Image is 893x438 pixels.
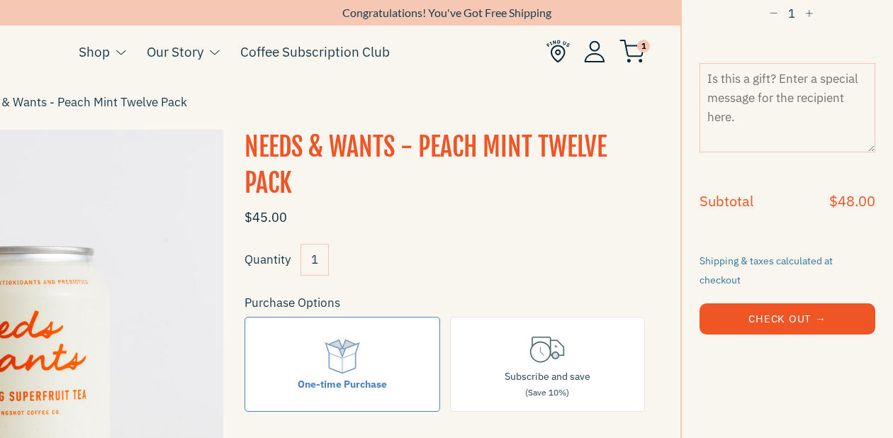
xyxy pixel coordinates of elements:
a: 1 [619,43,645,60]
img: Find Us [546,40,570,63]
span: $45.00 [245,209,287,225]
input: quantity [764,1,819,27]
h1: Needs & Wants - Peach Mint Twelve Pack [245,130,645,201]
a: Coffee Subscription Club [240,41,390,62]
div: One-time Purchase [298,376,387,392]
label: Quantity [245,252,291,267]
a: Our Story [147,41,203,62]
button: Check Out → [700,303,875,335]
span: (Save 10%) [525,387,569,398]
iframe: PayPal-paypal [700,357,875,395]
small: Shipping & taxes calculated at checkout [700,254,833,286]
span: Subscribe and save [505,370,590,383]
a: Shop [79,41,110,62]
span: 1 [637,40,650,52]
h4: $48.00 [829,194,875,208]
h4: Subtotal [700,194,753,208]
img: cart [619,40,645,63]
legend: Purchase Options [245,293,340,313]
img: Account [584,40,605,62]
